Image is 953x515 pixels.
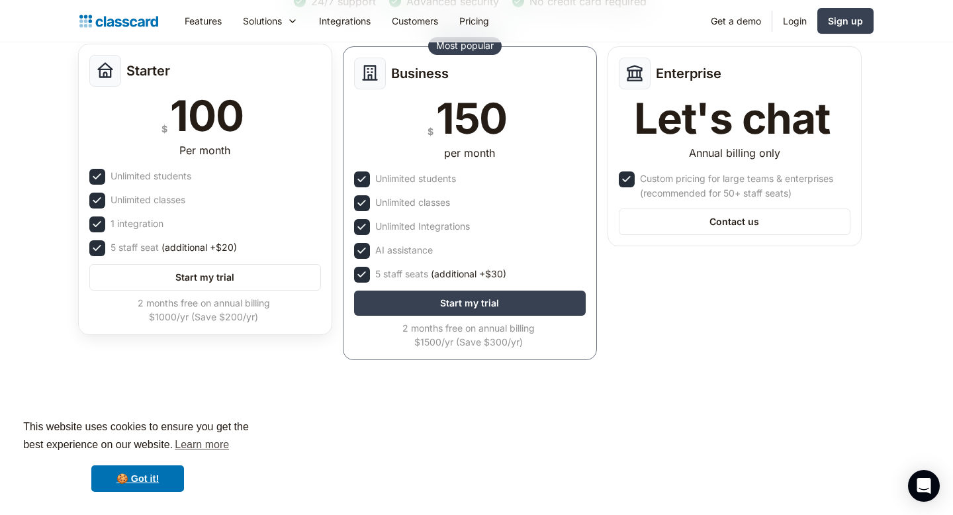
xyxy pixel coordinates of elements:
[391,66,449,81] h2: Business
[354,321,583,349] div: 2 months free on annual billing $1500/yr (Save $300/yr)
[243,14,282,28] div: Solutions
[232,6,308,36] div: Solutions
[908,470,940,502] div: Open Intercom Messenger
[79,12,158,30] a: Logo
[375,267,506,281] div: 5 staff seats
[431,267,506,281] span: (additional +$30)
[354,291,586,316] a: Start my trial
[173,435,231,455] a: learn more about cookies
[436,97,507,140] div: 150
[634,97,830,140] div: Let's chat
[23,419,252,455] span: This website uses cookies to ensure you get the best experience on our website.
[111,240,237,255] div: 5 staff seat
[444,145,495,161] div: per month
[619,209,850,235] a: Contact us
[111,169,191,183] div: Unlimited students
[179,142,230,158] div: Per month
[161,120,167,137] div: $
[449,6,500,36] a: Pricing
[656,66,721,81] h2: Enterprise
[375,243,433,257] div: AI assistance
[375,195,450,210] div: Unlimited classes
[640,171,848,201] div: Custom pricing for large teams & enterprises (recommended for 50+ staff seats)
[772,6,817,36] a: Login
[89,264,321,291] a: Start my trial
[126,63,170,79] h2: Starter
[436,39,494,52] div: Most popular
[375,171,456,186] div: Unlimited students
[111,216,163,231] div: 1 integration
[11,406,265,504] div: cookieconsent
[161,240,237,255] span: (additional +$20)
[700,6,772,36] a: Get a demo
[817,8,874,34] a: Sign up
[170,95,243,137] div: 100
[375,219,470,234] div: Unlimited Integrations
[111,193,185,207] div: Unlimited classes
[89,296,318,324] div: 2 months free on annual billing $1000/yr (Save $200/yr)
[308,6,381,36] a: Integrations
[428,123,433,140] div: $
[174,6,232,36] a: Features
[689,145,780,161] div: Annual billing only
[828,14,863,28] div: Sign up
[91,465,184,492] a: dismiss cookie message
[381,6,449,36] a: Customers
